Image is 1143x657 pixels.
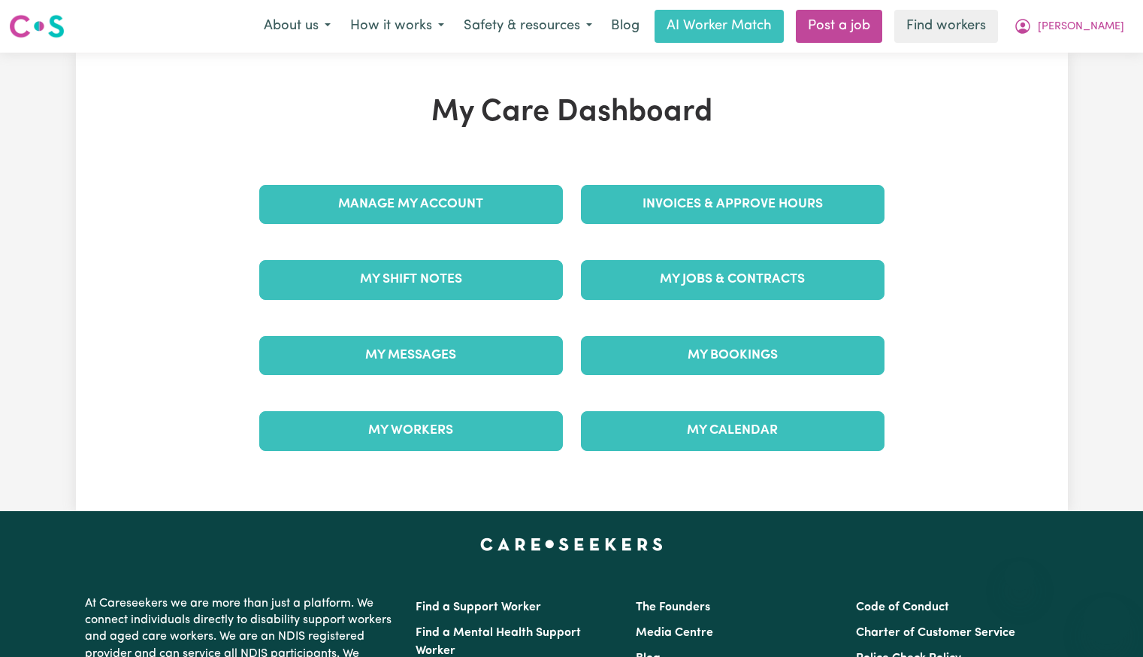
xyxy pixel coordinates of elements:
[581,336,884,375] a: My Bookings
[259,260,563,299] a: My Shift Notes
[480,538,663,550] a: Careseekers home page
[581,260,884,299] a: My Jobs & Contracts
[454,11,602,42] button: Safety & resources
[416,627,581,657] a: Find a Mental Health Support Worker
[259,336,563,375] a: My Messages
[894,10,998,43] a: Find workers
[796,10,882,43] a: Post a job
[250,95,894,131] h1: My Care Dashboard
[1005,561,1035,591] iframe: Close message
[1038,19,1124,35] span: [PERSON_NAME]
[581,411,884,450] a: My Calendar
[1004,11,1134,42] button: My Account
[602,10,649,43] a: Blog
[636,601,710,613] a: The Founders
[581,185,884,224] a: Invoices & Approve Hours
[259,411,563,450] a: My Workers
[856,601,949,613] a: Code of Conduct
[856,627,1015,639] a: Charter of Customer Service
[340,11,454,42] button: How it works
[9,9,65,44] a: Careseekers logo
[416,601,541,613] a: Find a Support Worker
[1083,597,1131,645] iframe: Button to launch messaging window
[655,10,784,43] a: AI Worker Match
[254,11,340,42] button: About us
[636,627,713,639] a: Media Centre
[9,13,65,40] img: Careseekers logo
[259,185,563,224] a: Manage My Account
